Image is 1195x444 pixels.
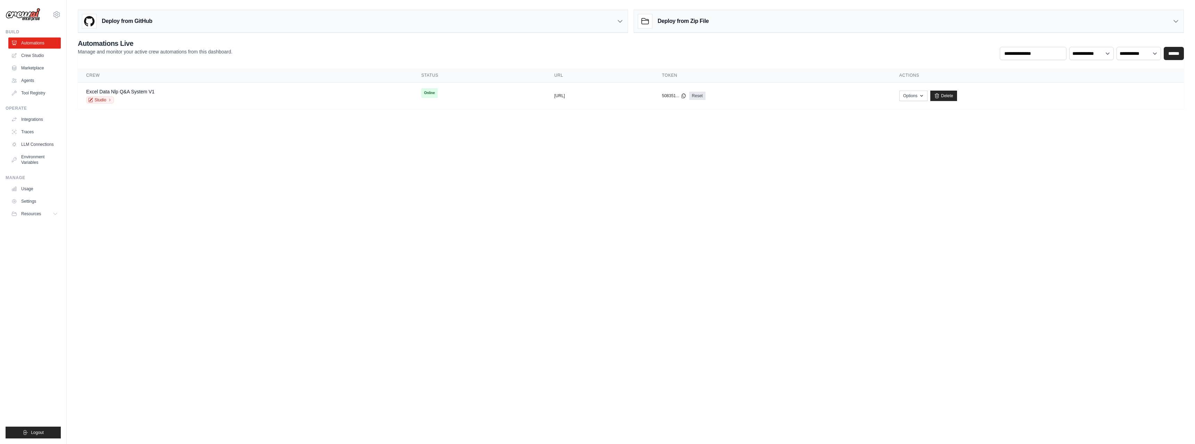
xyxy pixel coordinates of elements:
[658,17,709,25] h3: Deploy from Zip File
[8,139,61,150] a: LLM Connections
[6,29,61,35] div: Build
[546,68,654,83] th: URL
[8,196,61,207] a: Settings
[8,50,61,61] a: Crew Studio
[82,14,96,28] img: GitHub Logo
[8,87,61,99] a: Tool Registry
[78,68,413,83] th: Crew
[8,208,61,219] button: Resources
[899,91,928,101] button: Options
[102,17,152,25] h3: Deploy from GitHub
[8,151,61,168] a: Environment Variables
[662,93,686,99] button: 508351...
[6,8,40,21] img: Logo
[21,211,41,217] span: Resources
[78,48,232,55] p: Manage and monitor your active crew automations from this dashboard.
[421,88,438,98] span: Online
[6,175,61,181] div: Manage
[654,68,891,83] th: Token
[78,39,232,48] h2: Automations Live
[8,37,61,49] a: Automations
[8,114,61,125] a: Integrations
[6,106,61,111] div: Operate
[31,430,44,435] span: Logout
[689,92,706,100] a: Reset
[891,68,1184,83] th: Actions
[8,126,61,137] a: Traces
[86,89,155,94] a: Excel Data Nlp Q&A System V1
[930,91,957,101] a: Delete
[8,75,61,86] a: Agents
[8,183,61,194] a: Usage
[8,62,61,74] a: Marketplace
[6,427,61,438] button: Logout
[86,97,114,103] a: Studio
[413,68,546,83] th: Status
